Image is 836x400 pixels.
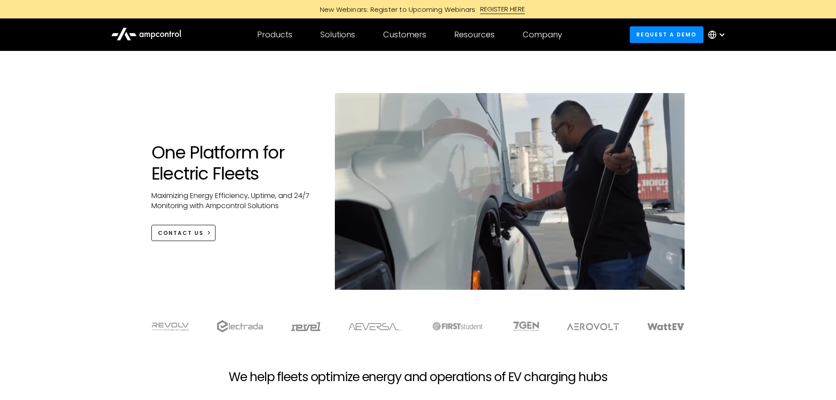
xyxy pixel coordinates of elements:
[257,30,292,40] div: Products
[647,323,684,330] img: WattEV logo
[454,30,495,40] div: Resources
[523,30,562,40] div: Company
[151,191,318,211] p: Maximizing Energy Efficiency, Uptime, and 24/7 Monitoring with Ampcontrol Solutions
[151,225,216,241] a: CONTACT US
[383,30,426,40] div: Customers
[480,4,525,14] div: REGISTER HERE
[567,323,619,330] img: Aerovolt Logo
[311,5,480,14] div: New Webinars: Register to Upcoming Webinars
[320,30,355,40] div: Solutions
[221,4,616,14] a: New Webinars: Register to Upcoming WebinarsREGISTER HERE
[151,142,318,184] h1: One Platform for Electric Fleets
[217,320,263,332] img: electrada logo
[229,370,607,385] h2: We help fleets optimize energy and operations of EV charging hubs
[630,26,703,43] a: Request a demo
[158,229,204,237] div: CONTACT US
